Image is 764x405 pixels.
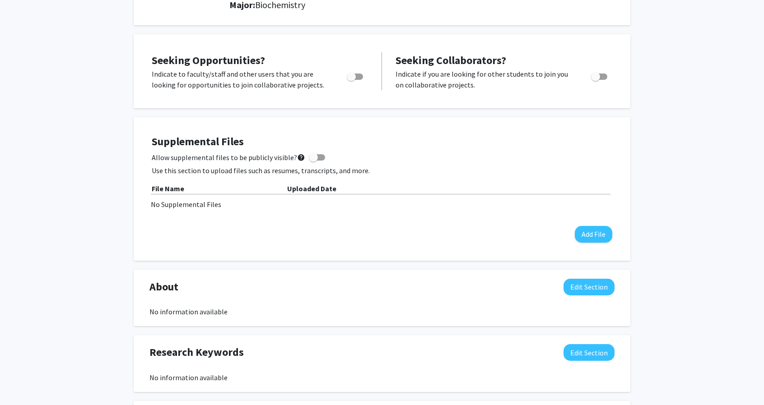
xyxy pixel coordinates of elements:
[564,344,615,361] button: Edit Research Keywords
[151,199,613,210] div: No Supplemental Files
[152,69,330,90] p: Indicate to faculty/staff and other users that you are looking for opportunities to join collabor...
[7,364,38,398] iframe: Chat
[343,69,368,82] div: Toggle
[152,184,184,193] b: File Name
[152,135,612,148] h4: Supplemental Files
[587,69,612,82] div: Toggle
[152,152,305,163] span: Allow supplemental files to be publicly visible?
[287,184,336,193] b: Uploaded Date
[149,372,615,383] div: No information available
[396,69,574,90] p: Indicate if you are looking for other students to join you on collaborative projects.
[149,306,615,317] div: No information available
[564,279,615,295] button: Edit About
[297,152,305,163] mat-icon: help
[152,53,265,67] span: Seeking Opportunities?
[149,344,244,360] span: Research Keywords
[575,226,612,243] button: Add File
[396,53,506,67] span: Seeking Collaborators?
[152,165,612,176] p: Use this section to upload files such as resumes, transcripts, and more.
[149,279,178,295] span: About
